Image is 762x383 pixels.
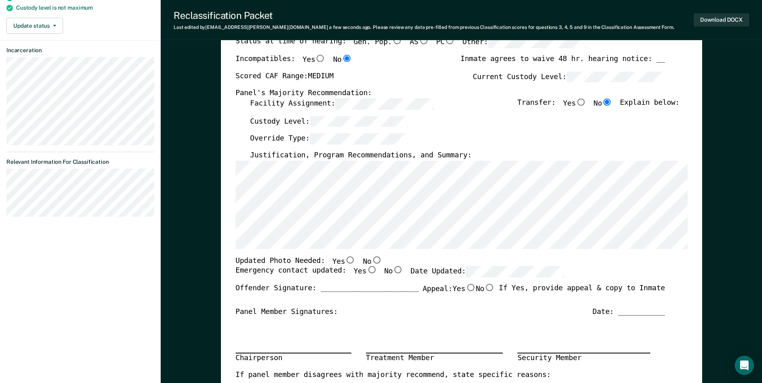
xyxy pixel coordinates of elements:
label: Current Custody Level: [473,71,665,83]
div: Reclassification Packet [174,10,674,21]
div: Chairperson [235,353,351,363]
label: If panel member disagrees with majority recommend, state specific reasons: [235,371,551,380]
label: AS [410,37,429,48]
dt: Incarceration [6,47,154,54]
label: Justification, Program Recommendations, and Summary: [250,151,472,161]
div: Panel's Majority Recommendation: [235,89,665,99]
div: Incompatibles: [235,55,352,71]
input: Gen. Pop. [392,37,402,44]
span: maximum [67,4,93,11]
label: PC [436,37,455,48]
dt: Relevant Information For Classification [6,159,154,165]
label: Yes [353,266,377,277]
label: No [476,284,494,294]
button: Update status [6,18,63,34]
input: PC [445,37,455,44]
input: No [602,98,613,106]
div: Transfer: Explain below: [517,98,680,116]
label: Override Type: [250,134,408,145]
label: Other: [462,37,586,48]
input: No [392,266,403,273]
input: Facility Assignment: [335,98,433,110]
label: Gen. Pop. [353,37,402,48]
label: No [593,98,612,110]
input: Current Custody Level: [566,71,665,83]
input: Date Updated: [466,266,564,277]
div: Panel Member Signatures: [235,307,338,317]
input: Yes [576,98,586,106]
input: Other: [488,37,586,48]
label: Yes [563,98,586,110]
input: Yes [366,266,377,273]
div: Treatment Member [366,353,503,363]
label: Yes [452,284,476,294]
button: Download DOCX [694,13,749,26]
label: Appeal: [423,284,495,301]
input: No [341,55,352,62]
div: Last edited by [EMAIL_ADDRESS][PERSON_NAME][DOMAIN_NAME] . Please review any data pre-filled from... [174,24,674,30]
div: Offender Signature: _______________________ If Yes, provide appeal & copy to Inmate [235,284,665,307]
label: Yes [332,256,355,267]
label: Facility Assignment: [250,98,433,110]
div: Date: ___________ [592,307,665,317]
label: Scored CAF Range: MEDIUM [235,71,333,83]
input: Custody Level: [310,116,408,127]
label: Yes [302,55,326,65]
label: No [333,55,352,65]
div: Inmate agrees to waive 48 hr. hearing notice: __ [460,55,665,71]
div: Custody level is not [16,4,154,11]
input: Yes [345,256,355,263]
label: Custody Level: [250,116,408,127]
input: Yes [465,284,476,291]
div: Updated Photo Needed: [235,256,382,267]
input: Override Type: [310,134,408,145]
div: Status at time of hearing: [235,37,586,55]
label: Date Updated: [411,266,564,277]
div: Security Member [517,353,650,363]
div: Open Intercom Messenger [735,356,754,375]
span: a few seconds ago [329,24,370,30]
input: No [484,284,494,291]
label: No [384,266,403,277]
input: No [371,256,382,263]
input: AS [418,37,429,44]
input: Yes [315,55,325,62]
label: No [363,256,382,267]
div: Emergency contact updated: [235,266,564,284]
